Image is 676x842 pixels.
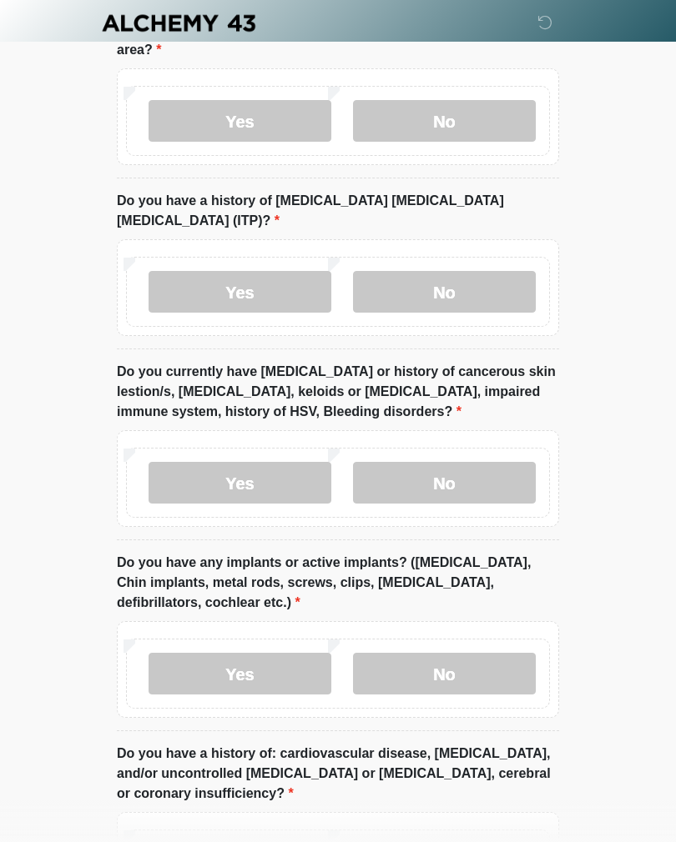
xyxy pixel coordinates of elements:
[149,271,331,313] label: Yes
[149,100,331,142] label: Yes
[117,744,559,804] label: Do you have a history of: cardiovascular disease, [MEDICAL_DATA], and/or uncontrolled [MEDICAL_DA...
[149,462,331,504] label: Yes
[117,553,559,613] label: Do you have any implants or active implants? ([MEDICAL_DATA], Chin implants, metal rods, screws, ...
[117,362,559,422] label: Do you currently have [MEDICAL_DATA] or history of cancerous skin lestion/s, [MEDICAL_DATA], kelo...
[117,191,559,231] label: Do you have a history of [MEDICAL_DATA] [MEDICAL_DATA] [MEDICAL_DATA] (ITP)?
[353,100,536,142] label: No
[353,271,536,313] label: No
[149,653,331,694] label: Yes
[100,13,257,33] img: Alchemy 43 Logo
[353,462,536,504] label: No
[353,653,536,694] label: No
